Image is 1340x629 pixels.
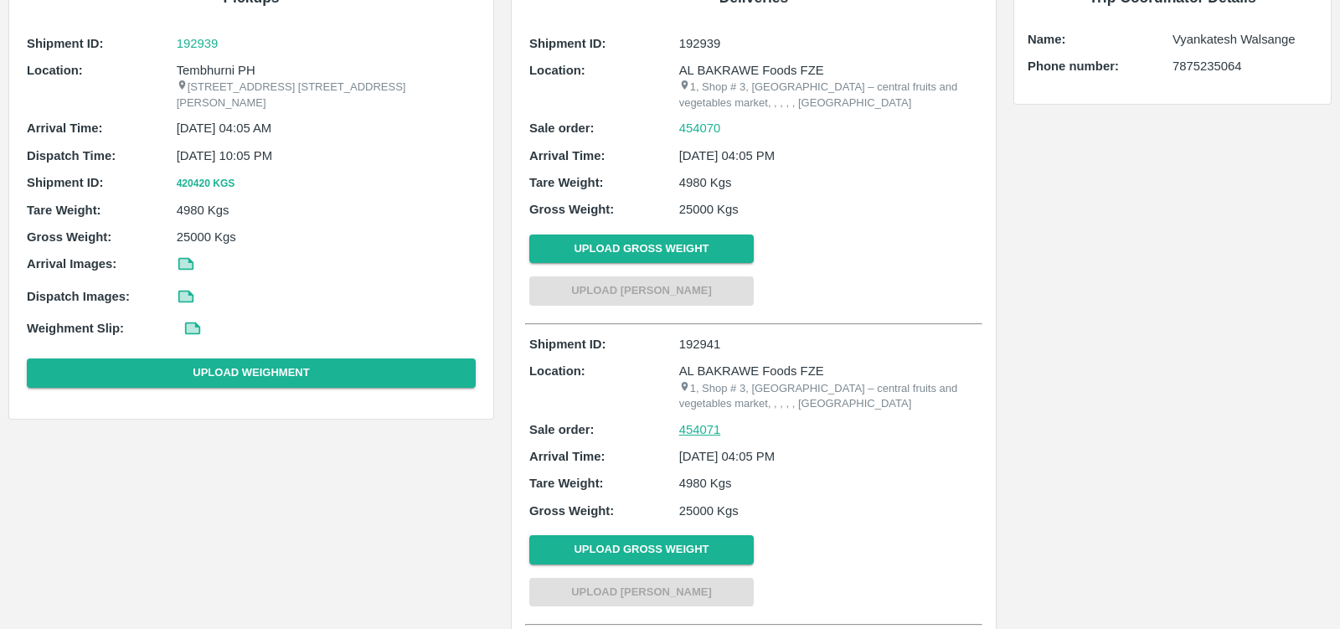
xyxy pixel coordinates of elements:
b: Gross Weight: [529,203,614,216]
b: Arrival Time: [529,450,605,463]
b: Sale order: [529,121,595,135]
p: AL BAKRAWE Foods FZE [679,362,978,380]
b: Phone number: [1028,59,1119,73]
b: Dispatch Images: [27,290,130,303]
b: Shipment ID: [529,37,606,50]
a: 192939 [177,34,476,53]
button: Upload Gross Weight [529,535,754,565]
p: 25000 Kgs [679,200,978,219]
p: 7875235064 [1172,57,1317,75]
button: Upload Weighment [27,358,476,388]
b: Location: [27,64,83,77]
button: 420420 Kgs [177,175,235,193]
b: Tare Weight: [27,204,101,217]
b: Gross Weight: [27,230,111,244]
p: 192939 [679,34,978,53]
b: Dispatch Time: [27,149,116,162]
p: [DATE] 04:05 PM [679,447,978,466]
p: 4980 Kgs [679,173,978,192]
b: Shipment ID: [27,37,104,50]
b: Location: [529,364,585,378]
b: Arrival Images: [27,257,116,271]
p: 4980 Kgs [679,474,978,492]
p: 1, Shop # 3, [GEOGRAPHIC_DATA] – central fruits and vegetables market, , , , , [GEOGRAPHIC_DATA] [679,381,978,412]
b: Sale order: [529,423,595,436]
p: [DATE] 04:05 AM [177,119,476,137]
b: Name: [1028,33,1065,46]
p: 4980 Kgs [177,201,476,219]
b: Shipment ID: [529,338,606,351]
p: [STREET_ADDRESS] [STREET_ADDRESS][PERSON_NAME] [177,80,476,111]
b: Arrival Time: [27,121,102,135]
p: 192941 [679,335,978,353]
b: Arrival Time: [529,149,605,162]
a: 454071 [679,420,721,439]
b: Location: [529,64,585,77]
p: AL BAKRAWE Foods FZE [679,61,978,80]
b: Gross Weight: [529,504,614,518]
p: [DATE] 04:05 PM [679,147,978,165]
p: 1, Shop # 3, [GEOGRAPHIC_DATA] – central fruits and vegetables market, , , , , [GEOGRAPHIC_DATA] [679,80,978,111]
b: Tare Weight: [529,176,604,189]
button: Upload Gross Weight [529,235,754,264]
b: Tare Weight: [529,477,604,490]
p: Tembhurni PH [177,61,476,80]
p: 25000 Kgs [679,502,978,520]
b: Weighment Slip: [27,322,124,335]
p: [DATE] 10:05 PM [177,147,476,165]
p: Vyankatesh Walsange [1172,30,1317,49]
a: 454070 [679,119,721,137]
p: 25000 Kgs [177,228,476,246]
b: Shipment ID: [27,176,104,189]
